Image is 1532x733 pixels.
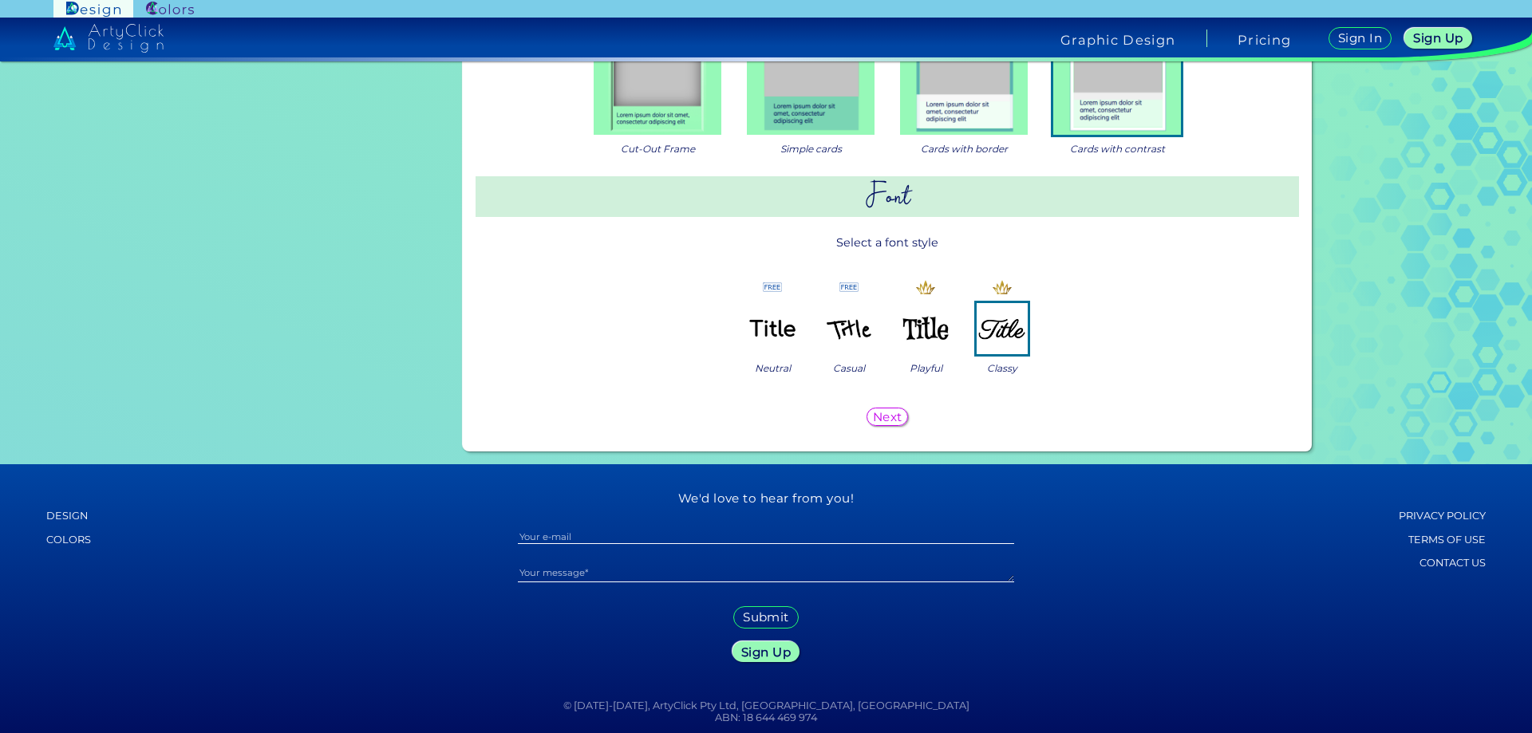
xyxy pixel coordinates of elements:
[916,278,935,297] img: icon_premium_gold.svg
[1272,530,1487,550] a: Terms of Use
[745,612,787,623] h5: Submit
[833,361,865,376] span: Casual
[1272,506,1487,526] a: Privacy policy
[621,141,695,156] span: Cut-Out Frame
[13,700,1519,724] h6: © [DATE]-[DATE], ArtyClick Pty Ltd, [GEOGRAPHIC_DATA], [GEOGRAPHIC_DATA] ABN: 18 644 469 974
[921,141,1008,156] span: Cards with border
[747,7,875,135] img: frame_cards_standard.jpg
[736,642,796,661] a: Sign Up
[1332,28,1389,49] a: Sign In
[1238,33,1291,46] a: Pricing
[1070,141,1165,156] span: Cards with contrast
[839,278,859,297] img: icon_free.svg
[146,2,194,17] img: ArtyClick Colors logo
[1408,29,1468,48] a: Sign Up
[594,7,721,135] img: frame_invert.jpg
[744,646,788,657] h5: Sign Up
[763,278,782,297] img: icon_free.svg
[476,228,1299,258] p: Select a font style
[1416,33,1461,44] h5: Sign Up
[755,361,791,376] span: Neutral
[518,529,1014,544] input: Your e-mail
[747,303,798,354] img: ex-mb-font-style-1.png
[875,412,901,423] h5: Next
[900,7,1028,135] img: frame_cards_on_top.jpg
[353,491,1180,506] h5: We'd love to hear from you!
[46,530,261,550] a: Colors
[1272,553,1487,573] a: Contact Us
[476,176,1299,217] h2: Font
[1053,7,1181,135] img: frame_cards_on_top_bw.jpg
[993,278,1012,297] img: icon_premium_gold.svg
[53,24,164,53] img: artyclick_design_logo_white_combined_path.svg
[46,506,261,526] a: Design
[900,303,951,354] img: ex-mb-font-style-3.png
[987,361,1017,376] span: Classy
[1060,33,1175,46] h4: Graphic Design
[1340,33,1380,44] h5: Sign In
[977,303,1028,354] img: ex-mb-font-style-4.png
[910,361,942,376] span: Playful
[823,303,875,354] img: ex-mb-font-style-2.png
[780,141,842,156] span: Simple cards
